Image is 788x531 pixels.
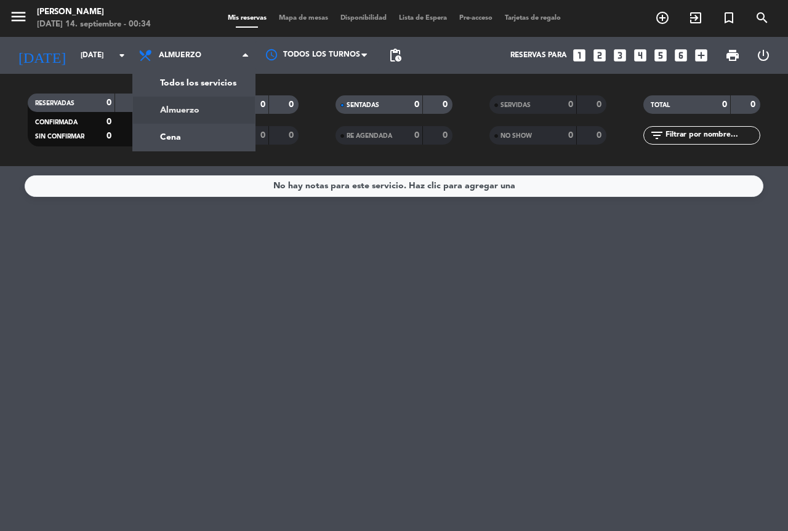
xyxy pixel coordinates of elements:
[260,100,265,109] strong: 0
[510,51,567,60] span: Reservas para
[159,51,201,60] span: Almuerzo
[37,6,151,18] div: [PERSON_NAME]
[756,48,771,63] i: power_settings_new
[722,100,727,109] strong: 0
[755,10,770,25] i: search
[273,15,334,22] span: Mapa de mesas
[750,100,758,109] strong: 0
[133,70,255,97] a: Todos los servicios
[651,102,670,108] span: TOTAL
[653,47,669,63] i: looks_5
[133,124,255,151] a: Cena
[115,48,129,63] i: arrow_drop_down
[393,15,453,22] span: Lista de Espera
[414,100,419,109] strong: 0
[347,102,379,108] span: SENTADAS
[501,133,532,139] span: NO SHOW
[571,47,587,63] i: looks_one
[612,47,628,63] i: looks_3
[334,15,393,22] span: Disponibilidad
[501,102,531,108] span: SERVIDAS
[568,131,573,140] strong: 0
[347,133,392,139] span: RE AGENDADA
[673,47,689,63] i: looks_6
[649,128,664,143] i: filter_list
[414,131,419,140] strong: 0
[632,47,648,63] i: looks_4
[597,131,604,140] strong: 0
[9,7,28,26] i: menu
[35,119,78,126] span: CONFIRMADA
[568,100,573,109] strong: 0
[35,100,74,106] span: RESERVADAS
[388,48,403,63] span: pending_actions
[693,47,709,63] i: add_box
[443,131,450,140] strong: 0
[443,100,450,109] strong: 0
[655,10,670,25] i: add_circle_outline
[688,10,703,25] i: exit_to_app
[289,100,296,109] strong: 0
[37,18,151,31] div: [DATE] 14. septiembre - 00:34
[289,131,296,140] strong: 0
[260,131,265,140] strong: 0
[597,100,604,109] strong: 0
[222,15,273,22] span: Mis reservas
[35,134,84,140] span: SIN CONFIRMAR
[107,132,111,140] strong: 0
[107,118,111,126] strong: 0
[9,7,28,30] button: menu
[107,98,111,107] strong: 0
[133,97,255,124] a: Almuerzo
[748,37,779,74] div: LOG OUT
[722,10,736,25] i: turned_in_not
[725,48,740,63] span: print
[664,129,760,142] input: Filtrar por nombre...
[273,179,515,193] div: No hay notas para este servicio. Haz clic para agregar una
[453,15,499,22] span: Pre-acceso
[592,47,608,63] i: looks_two
[9,42,74,69] i: [DATE]
[499,15,567,22] span: Tarjetas de regalo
